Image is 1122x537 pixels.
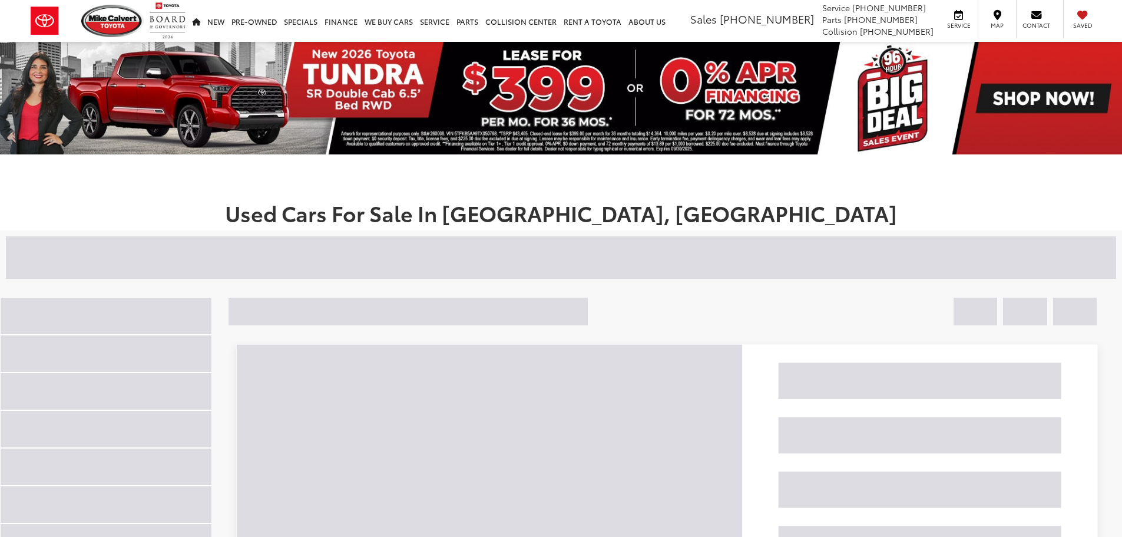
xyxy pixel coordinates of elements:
span: [PHONE_NUMBER] [844,14,918,25]
span: Saved [1070,21,1095,29]
span: Parts [822,14,842,25]
span: Contact [1022,21,1050,29]
span: Service [945,21,972,29]
span: Map [984,21,1010,29]
span: Sales [690,11,717,27]
span: Service [822,2,850,14]
img: Mike Calvert Toyota [81,5,144,37]
span: [PHONE_NUMBER] [860,25,934,37]
span: [PHONE_NUMBER] [720,11,814,27]
span: [PHONE_NUMBER] [852,2,926,14]
span: Collision [822,25,858,37]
